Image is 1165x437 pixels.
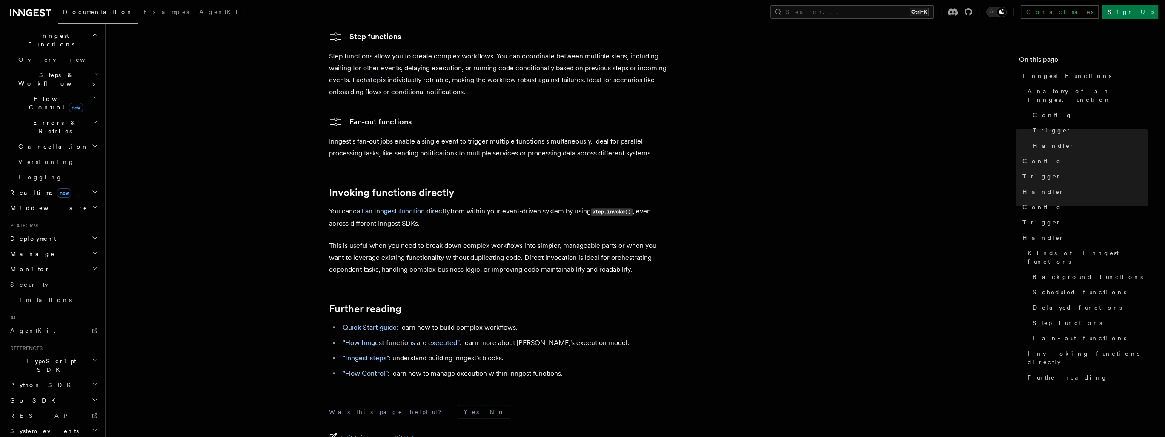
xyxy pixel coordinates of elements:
a: Step functions [1029,315,1148,331]
span: Overview [18,56,106,63]
span: Inngest Functions [7,32,92,49]
span: AgentKit [10,327,55,334]
span: Steps & Workflows [15,71,95,88]
button: Deployment [7,231,100,246]
a: Delayed functions [1029,300,1148,315]
a: step [367,76,381,84]
span: Scheduled functions [1033,288,1126,296]
a: Handler [1019,184,1148,199]
li: : understand building Inngest's blocks. [340,352,670,364]
a: Step functions [329,30,401,43]
span: TypeScript SDK [7,357,92,374]
a: Documentation [58,3,138,24]
span: Middleware [7,204,88,212]
span: Deployment [7,234,56,243]
p: Was this page helpful? [329,408,448,416]
p: You can from within your event-driven system by using , even across different Inngest SDKs. [329,205,670,230]
kbd: Ctrl+K [910,8,929,16]
a: call an Inngest function directly [353,207,450,215]
a: Inngest Functions [1019,68,1148,83]
button: Go SDK [7,393,100,408]
span: Platform [7,222,38,229]
button: Monitor [7,262,100,277]
a: Handler [1019,230,1148,245]
a: "How Inngest functions are executed" [343,339,460,347]
span: Examples [143,9,189,15]
a: "Inngest steps" [343,354,389,362]
a: Config [1029,107,1148,123]
button: Python SDK [7,377,100,393]
span: Errors & Retries [15,118,92,135]
a: Background functions [1029,269,1148,285]
span: Manage [7,250,55,258]
li: : learn how to build complex workflows. [340,322,670,333]
span: Delayed functions [1033,303,1122,312]
a: Examples [138,3,194,23]
a: "Flow Control" [343,369,388,377]
a: Overview [15,52,100,67]
a: Scheduled functions [1029,285,1148,300]
a: Invoking functions directly [1024,346,1148,370]
button: Yes [458,405,484,418]
a: Kinds of Inngest functions [1024,245,1148,269]
span: Anatomy of an Inngest function [1028,87,1148,104]
h4: On this page [1019,55,1148,68]
span: Flow Control [15,95,94,112]
button: TypeScript SDK [7,354,100,377]
button: Cancellation [15,139,100,154]
span: Step functions [1033,319,1102,327]
a: Trigger [1019,215,1148,230]
li: : learn more about [PERSON_NAME]'s execution model. [340,337,670,349]
span: Handler [1033,141,1074,150]
a: Logging [15,170,100,185]
p: This is useful when you need to break down complex workflows into simpler, manageable parts or wh... [329,240,670,276]
a: Security [7,277,100,292]
span: Realtime [7,188,71,197]
button: Realtimenew [7,185,100,200]
a: AgentKit [194,3,249,23]
span: Trigger [1022,172,1061,181]
span: Config [1033,111,1072,119]
button: Toggle dark mode [986,7,1007,17]
span: AI [7,314,16,321]
span: Documentation [63,9,133,15]
p: Inngest's fan-out jobs enable a single event to trigger multiple functions simultaneously. Ideal ... [329,135,670,159]
code: step.invoke() [591,208,633,216]
span: REST API [10,412,83,419]
span: AgentKit [199,9,244,15]
span: Background functions [1033,273,1143,281]
span: Trigger [1033,126,1071,135]
span: Versioning [18,158,74,165]
span: Go SDK [7,396,60,405]
a: Further reading [1024,370,1148,385]
p: Step functions allow you to create complex workflows. You can coordinate between multiple steps, ... [329,50,670,98]
a: Fan-out functions [329,115,412,129]
span: Monitor [7,265,50,273]
span: Security [10,281,48,288]
span: Cancellation [15,142,89,151]
span: new [57,188,71,198]
span: Further reading [1028,373,1108,382]
button: Search...Ctrl+K [770,5,934,19]
span: Trigger [1022,218,1061,227]
a: Config [1019,153,1148,169]
span: Logging [18,174,63,181]
span: System events [7,427,79,435]
span: Invoking functions directly [1028,349,1148,366]
a: Config [1019,199,1148,215]
span: Fan-out functions [1033,334,1126,342]
span: Python SDK [7,381,76,389]
span: new [69,103,83,112]
a: Handler [1029,138,1148,153]
button: Manage [7,246,100,262]
button: No [484,405,510,418]
span: Kinds of Inngest functions [1028,249,1148,266]
div: Inngest Functions [7,52,100,185]
a: Anatomy of an Inngest function [1024,83,1148,107]
a: Further reading [329,303,401,315]
a: Invoking functions directly [329,187,454,198]
button: Errors & Retries [15,115,100,139]
a: Contact sales [1021,5,1099,19]
a: Versioning [15,154,100,170]
a: Limitations [7,292,100,308]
